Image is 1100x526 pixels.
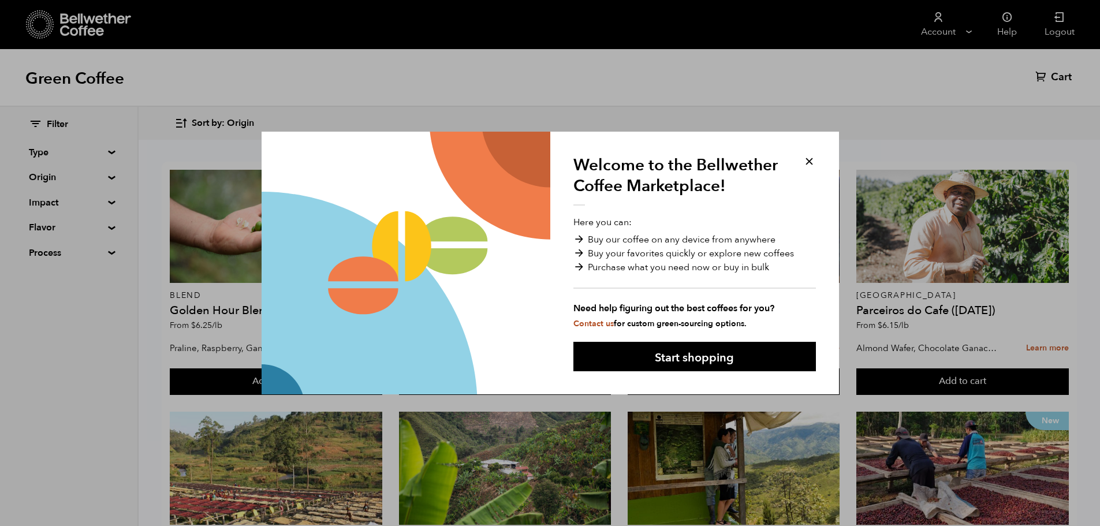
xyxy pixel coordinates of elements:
button: Start shopping [573,342,816,371]
li: Purchase what you need now or buy in bulk [573,260,816,274]
a: Contact us [573,318,614,329]
p: Here you can: [573,215,816,330]
li: Buy your favorites quickly or explore new coffees [573,247,816,260]
small: for custom green-sourcing options. [573,318,747,329]
strong: Need help figuring out the best coffees for you? [573,301,816,315]
li: Buy our coffee on any device from anywhere [573,233,816,247]
h1: Welcome to the Bellwether Coffee Marketplace! [573,155,787,206]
